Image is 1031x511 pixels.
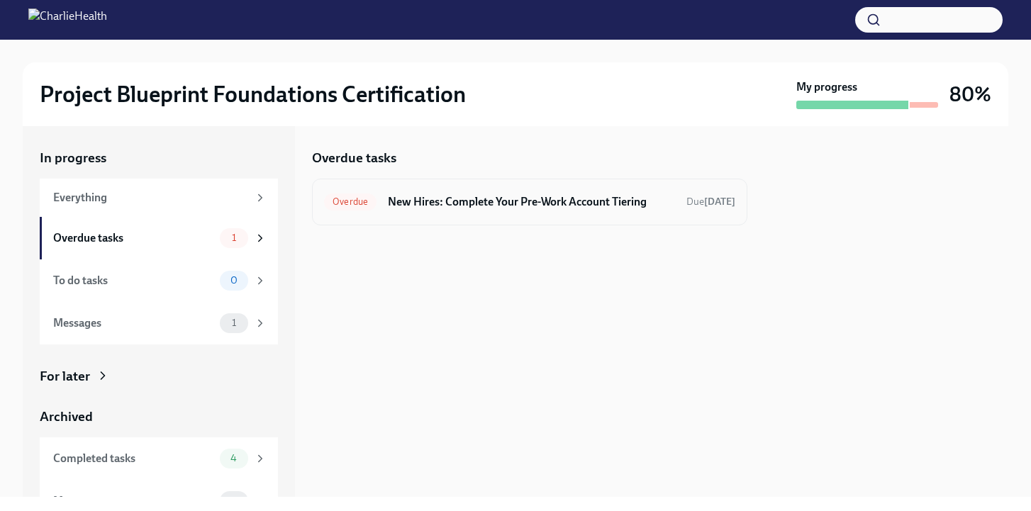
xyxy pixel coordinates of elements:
[223,318,245,328] span: 1
[686,196,735,208] span: Due
[40,302,278,344] a: Messages1
[40,179,278,217] a: Everything
[222,453,245,464] span: 4
[324,196,377,207] span: Overdue
[53,315,214,331] div: Messages
[324,191,735,213] a: OverdueNew Hires: Complete Your Pre-Work Account TieringDue[DATE]
[40,367,278,386] a: For later
[40,259,278,302] a: To do tasks0
[222,495,246,506] span: 0
[222,275,246,286] span: 0
[40,437,278,480] a: Completed tasks4
[53,493,214,509] div: Messages
[28,9,107,31] img: CharlieHealth
[53,273,214,288] div: To do tasks
[686,195,735,208] span: September 8th, 2025 11:00
[312,149,396,167] h5: Overdue tasks
[949,82,991,107] h3: 80%
[40,149,278,167] a: In progress
[223,232,245,243] span: 1
[53,190,248,206] div: Everything
[40,408,278,426] a: Archived
[388,194,675,210] h6: New Hires: Complete Your Pre-Work Account Tiering
[704,196,735,208] strong: [DATE]
[796,79,857,95] strong: My progress
[53,230,214,246] div: Overdue tasks
[53,451,214,466] div: Completed tasks
[40,80,466,108] h2: Project Blueprint Foundations Certification
[40,367,90,386] div: For later
[40,217,278,259] a: Overdue tasks1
